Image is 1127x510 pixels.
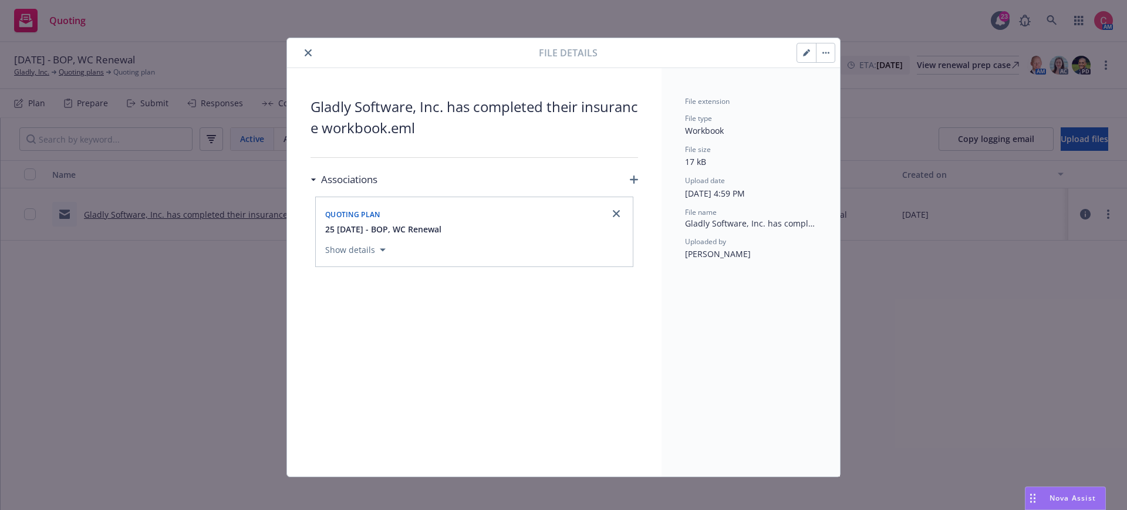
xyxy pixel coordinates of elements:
span: File type [685,113,712,123]
span: Nova Assist [1050,493,1096,503]
div: Associations [311,172,377,187]
h3: Associations [321,172,377,187]
span: [DATE] 4:59 PM [685,188,745,199]
button: Show details [320,243,390,257]
span: 17 kB [685,156,706,167]
button: close [301,46,315,60]
span: Workbook [685,125,724,136]
button: 25 [DATE] - BOP, WC Renewal [325,223,441,235]
div: Drag to move [1025,487,1040,509]
span: File name [685,207,717,217]
span: Gladly Software, Inc. has completed their insurance workbook.eml [311,96,638,139]
button: Nova Assist [1025,487,1106,510]
span: [PERSON_NAME] [685,248,751,259]
a: close [609,207,623,221]
span: Upload date [685,175,725,185]
span: Quoting plan [325,210,380,219]
span: Gladly Software, Inc. has completed their insurance workbook.eml [685,217,816,229]
span: File size [685,144,711,154]
span: Uploaded by [685,237,726,246]
span: File details [539,46,598,60]
span: File extension [685,96,730,106]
